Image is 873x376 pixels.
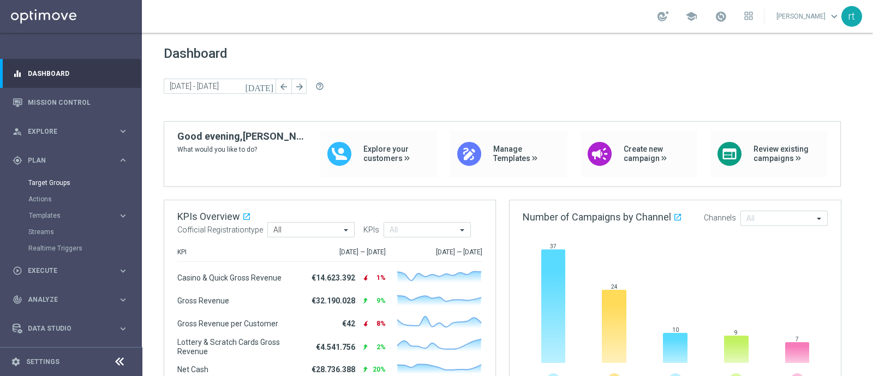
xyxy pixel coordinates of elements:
span: school [685,10,697,22]
i: gps_fixed [13,156,22,165]
div: Explore [13,127,118,136]
button: Mission Control [12,98,129,107]
a: Mission Control [28,88,128,117]
span: Analyze [28,296,118,303]
a: Realtime Triggers [28,244,113,253]
button: gps_fixed Plan keyboard_arrow_right [12,156,129,165]
a: Actions [28,195,113,204]
i: settings [11,357,21,367]
i: person_search [13,127,22,136]
span: Execute [28,267,118,274]
div: Mission Control [13,88,128,117]
i: keyboard_arrow_right [118,126,128,136]
div: Templates [28,207,141,224]
i: keyboard_arrow_right [118,155,128,165]
span: Plan [28,157,118,164]
a: Optibot [28,343,114,372]
div: rt [841,6,862,27]
span: Templates [29,212,107,219]
div: Actions [28,191,141,207]
div: Plan [13,156,118,165]
div: Data Studio [13,324,118,333]
div: Streams [28,224,141,240]
a: Dashboard [28,59,128,88]
i: keyboard_arrow_right [118,324,128,334]
button: play_circle_outline Execute keyboard_arrow_right [12,266,129,275]
div: Templates [29,212,118,219]
i: keyboard_arrow_right [118,295,128,305]
i: play_circle_outline [13,266,22,276]
div: Target Groups [28,175,141,191]
a: Settings [26,359,59,365]
i: keyboard_arrow_right [118,211,128,221]
i: track_changes [13,295,22,305]
i: equalizer [13,69,22,79]
button: Templates keyboard_arrow_right [28,211,129,220]
button: person_search Explore keyboard_arrow_right [12,127,129,136]
div: Analyze [13,295,118,305]
div: Realtime Triggers [28,240,141,256]
button: track_changes Analyze keyboard_arrow_right [12,295,129,304]
i: keyboard_arrow_right [118,266,128,276]
button: equalizer Dashboard [12,69,129,78]
a: [PERSON_NAME]keyboard_arrow_down [775,8,841,25]
a: Target Groups [28,178,113,187]
div: Optibot [13,343,128,372]
span: Explore [28,128,118,135]
div: Dashboard [13,59,128,88]
a: Streams [28,228,113,236]
div: Execute [13,266,118,276]
span: keyboard_arrow_down [828,10,840,22]
span: Data Studio [28,325,118,332]
button: Data Studio keyboard_arrow_right [12,324,129,333]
